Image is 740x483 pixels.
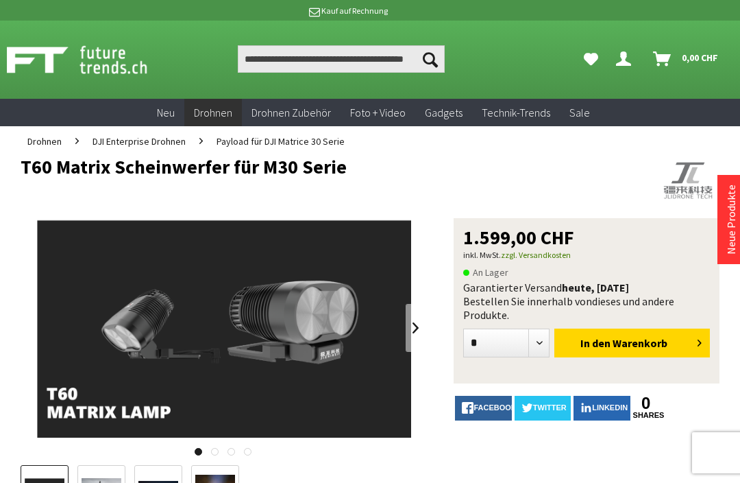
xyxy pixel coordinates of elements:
[573,396,630,421] a: LinkedIn
[455,396,511,421] a: facebook
[569,106,590,119] span: Sale
[415,99,472,127] a: Gadgets
[194,106,232,119] span: Drohnen
[610,45,642,73] a: Dein Konto
[350,106,406,119] span: Foto + Video
[210,126,351,156] a: Payload für DJI Matrice 30 Serie
[501,250,571,260] a: zzgl. Versandkosten
[554,329,710,357] button: In den Warenkorb
[613,336,667,350] span: Warenkorb
[36,218,411,438] img: T60 Matrix Scheinwerfer für M30 Serie
[217,135,345,148] span: Payload für DJI Matrice 30 Serie
[463,264,508,281] span: An Lager
[251,106,331,119] span: Drohnen Zubehör
[482,106,550,119] span: Technik-Trends
[724,185,738,255] a: Neue Produkte
[147,99,184,127] a: Neu
[341,99,415,127] a: Foto + Video
[463,228,574,247] span: 1.599,00 CHF
[656,156,719,204] img: JLIdrone Tech
[592,403,628,412] span: LinkedIn
[157,106,175,119] span: Neu
[473,403,516,412] span: facebook
[580,336,610,350] span: In den
[562,281,629,294] b: heute, [DATE]
[633,396,659,411] a: 0
[560,99,600,127] a: Sale
[682,47,718,69] span: 0,00 CHF
[647,45,725,73] a: Warenkorb
[463,281,710,322] div: Garantierter Versand Bestellen Sie innerhalb von dieses und andere Produkte.
[92,135,186,148] span: DJI Enterprise Drohnen
[184,99,242,127] a: Drohnen
[577,45,605,73] a: Meine Favoriten
[515,396,571,421] a: twitter
[21,156,580,177] h1: T60 Matrix Scheinwerfer für M30 Serie
[238,45,445,73] input: Produkt, Marke, Kategorie, EAN, Artikelnummer…
[7,43,177,77] img: Shop Futuretrends - zur Startseite wechseln
[242,99,341,127] a: Drohnen Zubehör
[416,45,445,73] button: Suchen
[633,411,659,420] a: shares
[27,135,62,148] span: Drohnen
[21,126,69,156] a: Drohnen
[425,106,463,119] span: Gadgets
[533,403,567,412] span: twitter
[472,99,560,127] a: Technik-Trends
[463,247,710,263] p: inkl. MwSt.
[86,126,193,156] a: DJI Enterprise Drohnen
